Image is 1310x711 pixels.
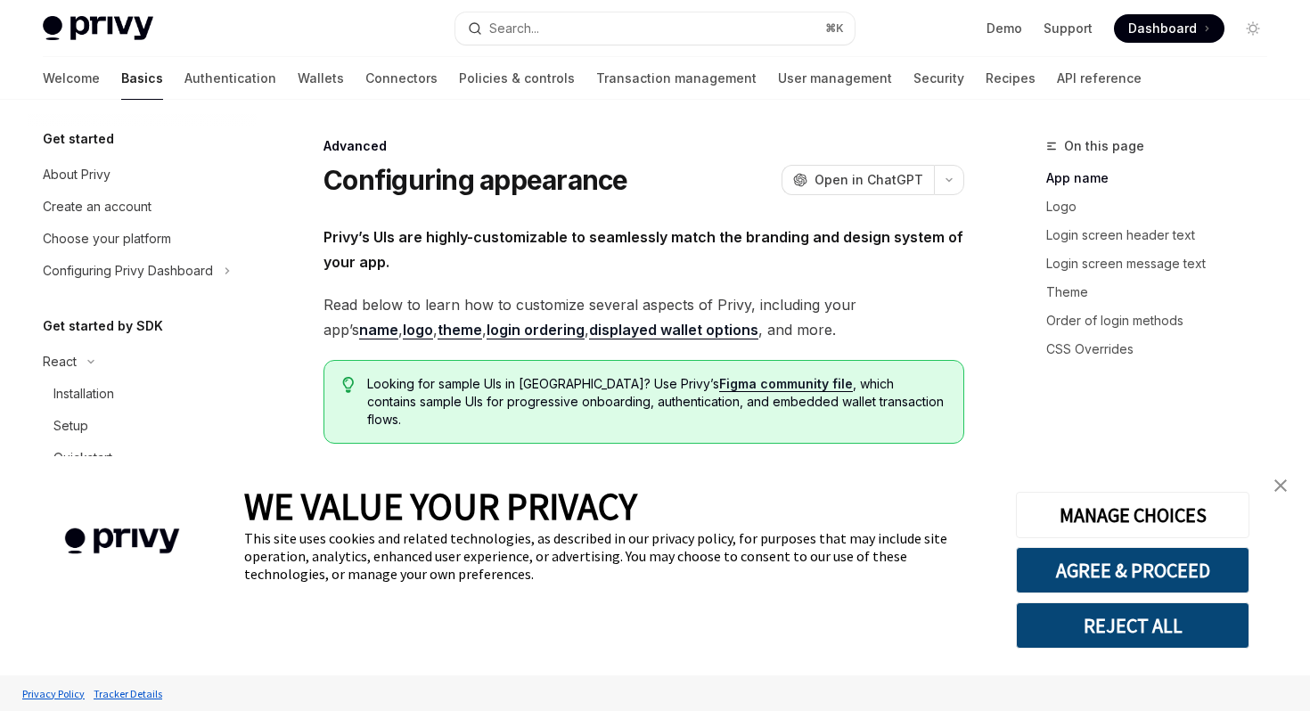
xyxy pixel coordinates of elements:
a: Figma community file [719,376,853,392]
h5: Get started by SDK [43,315,163,337]
a: Quickstart [29,442,257,474]
button: MANAGE CHOICES [1016,492,1249,538]
a: CSS Overrides [1046,335,1281,364]
a: Login screen message text [1046,249,1281,278]
a: Support [1044,20,1093,37]
div: About Privy [43,164,111,185]
a: Login screen header text [1046,221,1281,249]
a: Order of login methods [1046,306,1281,335]
a: User management [778,57,892,100]
a: Policies & controls [459,57,575,100]
a: Tracker Details [89,678,167,709]
h5: Get started [43,128,114,150]
a: displayed wallet options [589,321,758,339]
a: logo [403,321,433,339]
span: Dashboard [1128,20,1197,37]
div: React [43,351,77,372]
div: Create an account [43,196,151,217]
a: Logo [1046,192,1281,221]
button: Open in ChatGPT [782,165,934,195]
a: Authentication [184,57,276,100]
span: WE VALUE YOUR PRIVACY [244,483,637,529]
button: Search...⌘K [455,12,854,45]
span: Looking for sample UIs in [GEOGRAPHIC_DATA]? Use Privy’s , which contains sample UIs for progress... [367,375,946,429]
div: Configuring Privy Dashboard [43,260,213,282]
span: ⌘ K [825,21,844,36]
span: Read below to learn how to customize several aspects of Privy, including your app’s , , , , , and... [323,292,964,342]
img: close banner [1274,479,1287,492]
a: theme [438,321,482,339]
a: Transaction management [596,57,757,100]
h1: Configuring appearance [323,164,628,196]
a: Create an account [29,191,257,223]
a: API reference [1057,57,1142,100]
button: Toggle dark mode [1239,14,1267,43]
div: Installation [53,383,114,405]
a: name [359,321,398,339]
a: Dashboard [1114,14,1224,43]
img: light logo [43,16,153,41]
a: login ordering [487,321,585,339]
a: Basics [121,57,163,100]
div: Quickstart [53,447,112,469]
a: Recipes [986,57,1036,100]
a: Wallets [298,57,344,100]
div: Setup [53,415,88,437]
a: Demo [987,20,1022,37]
a: Installation [29,378,257,410]
img: company logo [27,503,217,580]
svg: Tip [342,377,355,393]
a: Security [913,57,964,100]
div: This site uses cookies and related technologies, as described in our privacy policy, for purposes... [244,529,989,583]
a: App name [1046,164,1281,192]
a: Setup [29,410,257,442]
span: On this page [1064,135,1144,157]
span: Open in ChatGPT [815,171,923,189]
div: Advanced [323,137,964,155]
a: Choose your platform [29,223,257,255]
div: Choose your platform [43,228,171,249]
a: Connectors [365,57,438,100]
button: AGREE & PROCEED [1016,547,1249,593]
div: Search... [489,18,539,39]
strong: Privy’s UIs are highly-customizable to seamlessly match the branding and design system of your app. [323,228,963,271]
a: Privacy Policy [18,678,89,709]
a: Theme [1046,278,1281,306]
a: Welcome [43,57,100,100]
button: REJECT ALL [1016,602,1249,649]
a: About Privy [29,159,257,191]
a: close banner [1263,468,1298,503]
